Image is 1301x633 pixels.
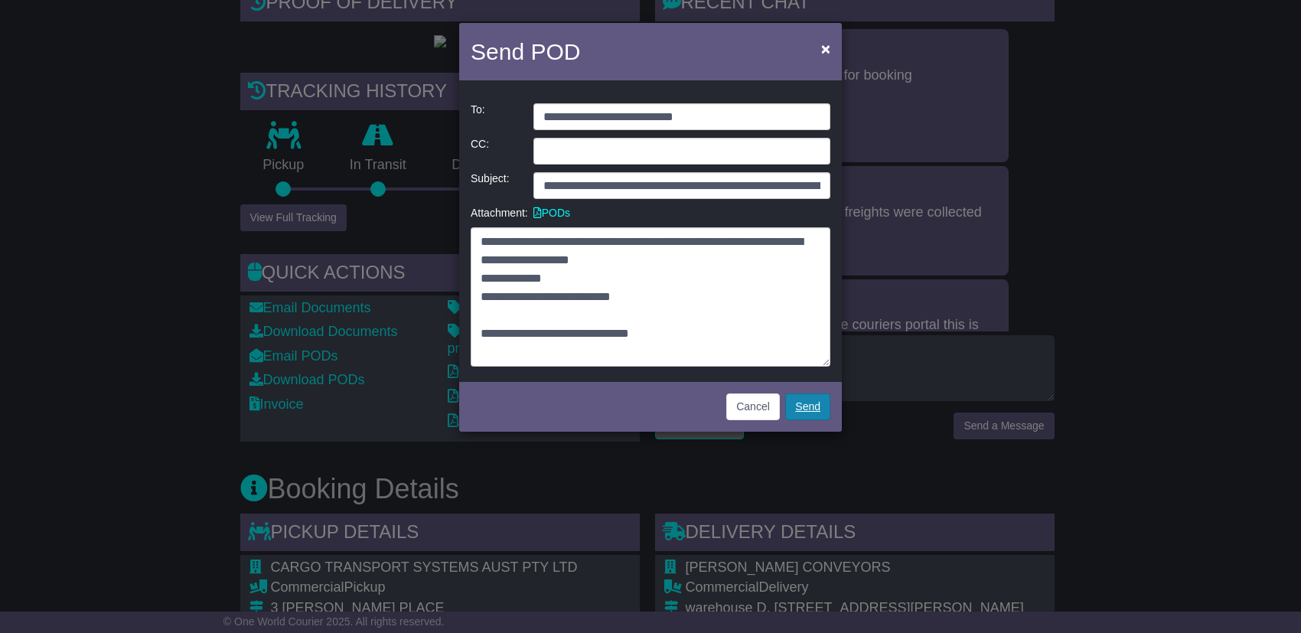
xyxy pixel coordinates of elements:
a: Send [785,393,830,420]
div: CC: [463,138,526,165]
h4: Send POD [471,34,580,69]
div: Subject: [463,172,526,199]
a: PODs [533,207,570,219]
div: To: [463,103,526,130]
button: Cancel [726,393,780,420]
span: × [821,40,830,57]
div: Attachment: [463,207,526,220]
button: Close [814,33,838,64]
